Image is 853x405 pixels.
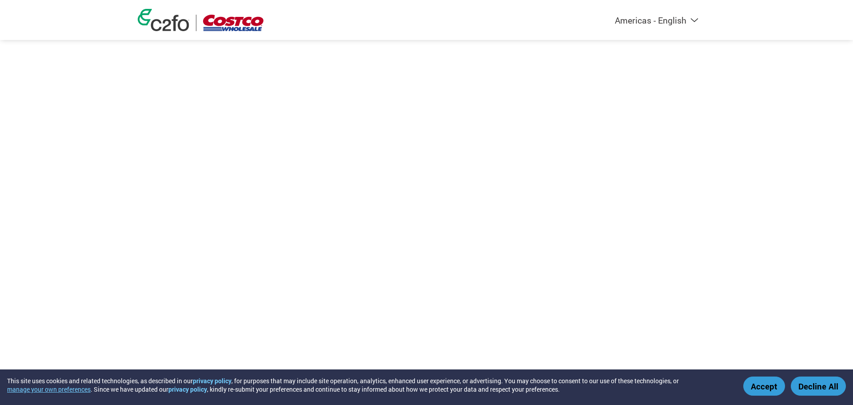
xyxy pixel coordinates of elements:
[138,9,189,31] img: c2fo logo
[7,377,730,393] div: This site uses cookies and related technologies, as described in our , for purposes that may incl...
[7,385,91,393] button: manage your own preferences
[203,15,263,31] img: Costco
[168,385,207,393] a: privacy policy
[791,377,846,396] button: Decline All
[743,377,785,396] button: Accept
[193,377,231,385] a: privacy policy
